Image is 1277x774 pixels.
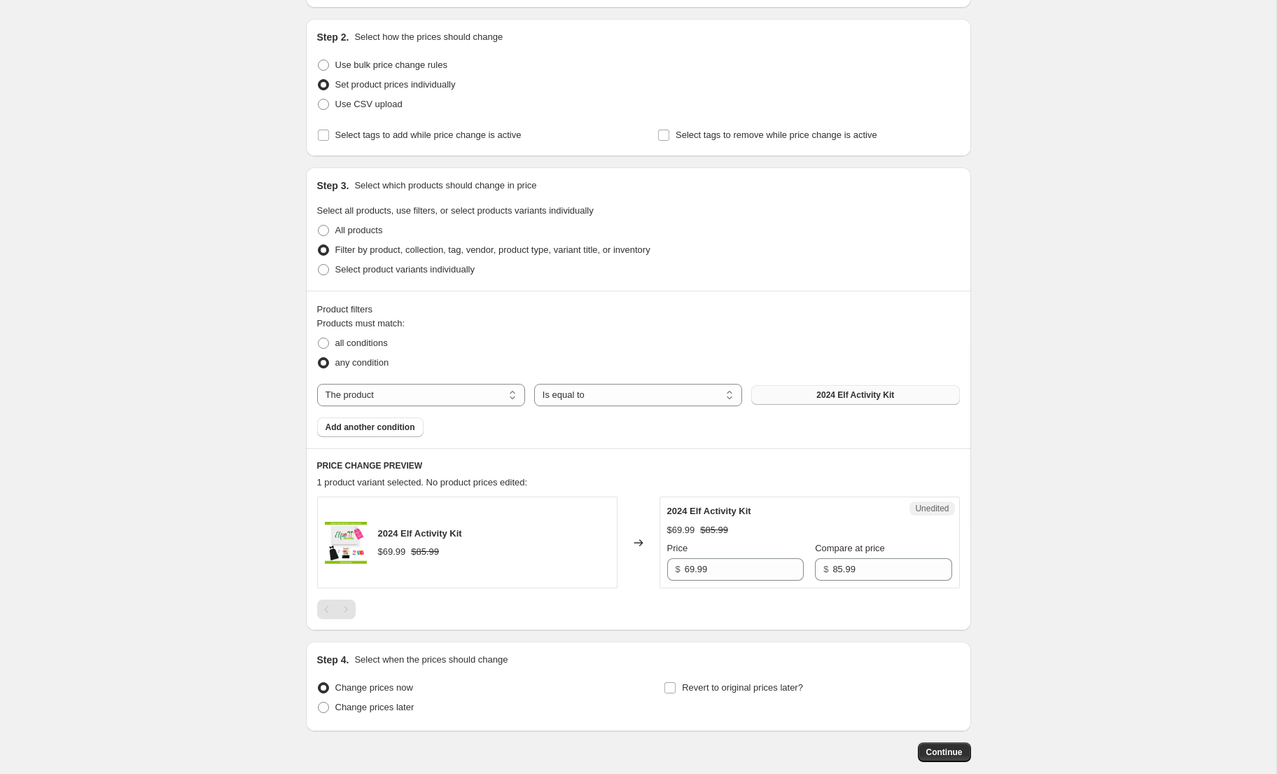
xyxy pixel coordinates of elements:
button: 2024 Elf Activity Kit [751,385,959,405]
span: Revert to original prices later? [682,682,803,693]
span: $ [676,564,681,574]
p: Select how the prices should change [354,30,503,44]
span: Select product variants individually [335,264,475,275]
span: 1 product variant selected. No product prices edited: [317,477,528,488]
span: Filter by product, collection, tag, vendor, product type, variant title, or inventory [335,244,650,255]
span: Use bulk price change rules [335,60,447,70]
p: Select which products should change in price [354,179,536,193]
img: 2024_WebsiteEtsy_Listing-4_80x.png [325,522,367,564]
button: Add another condition [317,417,424,437]
strike: $85.99 [411,545,439,559]
div: $69.99 [378,545,406,559]
span: Price [667,543,688,553]
h2: Step 4. [317,653,349,667]
p: Select when the prices should change [354,653,508,667]
span: Products must match: [317,318,405,329]
button: Continue [918,742,971,762]
span: Select tags to remove while price change is active [676,130,877,140]
span: All products [335,225,383,235]
span: 2024 Elf Activity Kit [816,389,894,401]
span: Select all products, use filters, or select products variants individually [317,205,594,216]
span: Select tags to add while price change is active [335,130,522,140]
span: Compare at price [815,543,885,553]
h2: Step 3. [317,179,349,193]
span: any condition [335,357,389,368]
span: all conditions [335,338,388,348]
span: Add another condition [326,422,415,433]
span: $ [823,564,828,574]
span: Set product prices individually [335,79,456,90]
nav: Pagination [317,600,356,619]
span: 2024 Elf Activity Kit [378,528,462,539]
span: Change prices now [335,682,413,693]
div: Product filters [317,303,960,317]
h6: PRICE CHANGE PREVIEW [317,460,960,471]
span: Change prices later [335,702,414,712]
strike: $85.99 [700,523,728,537]
div: $69.99 [667,523,695,537]
span: Unedited [915,503,949,514]
span: 2024 Elf Activity Kit [667,506,751,516]
span: Use CSV upload [335,99,403,109]
span: Continue [926,747,963,758]
h2: Step 2. [317,30,349,44]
